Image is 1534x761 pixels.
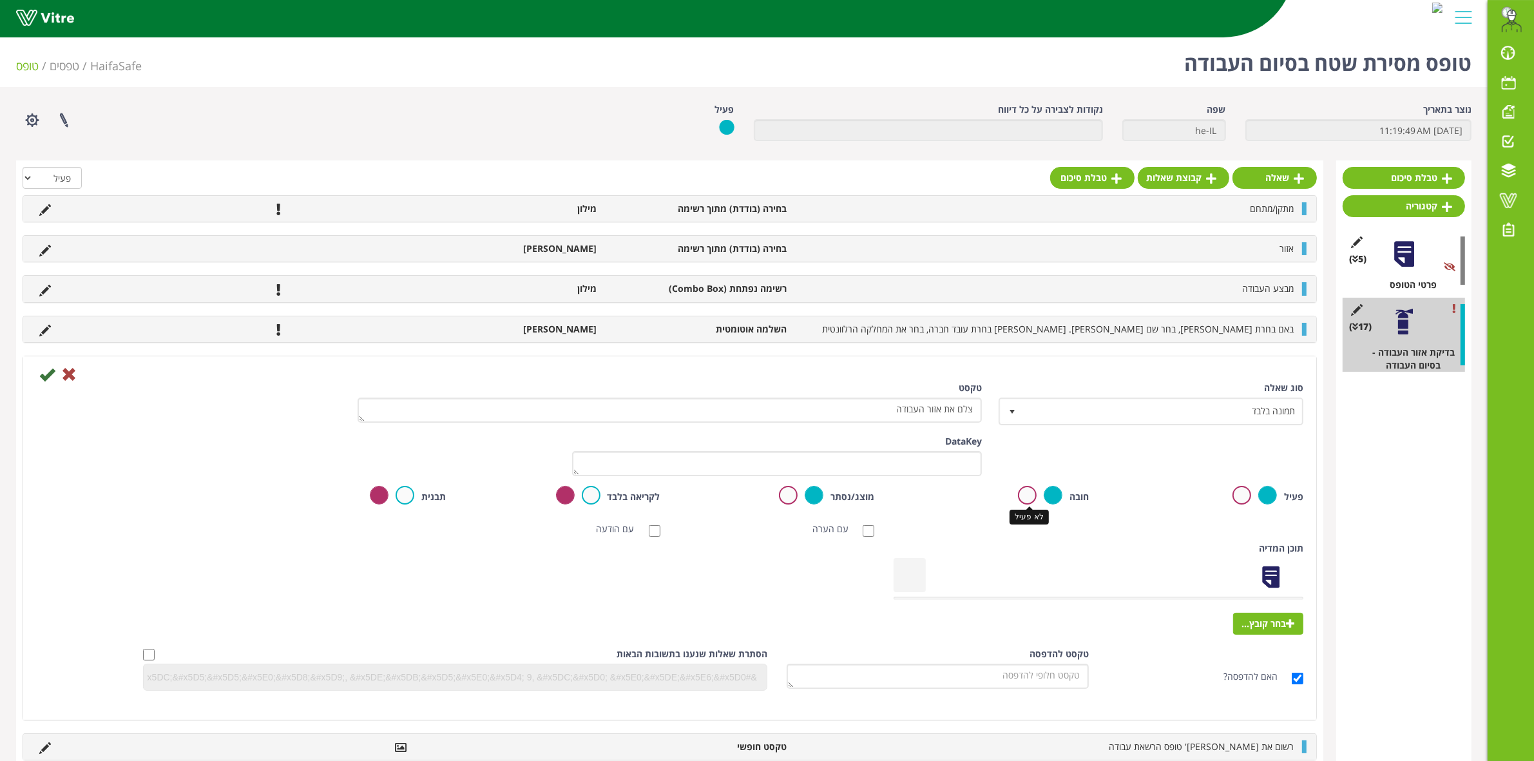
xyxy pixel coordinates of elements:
[603,202,793,215] li: בחירה (בודדת) מתוך רשימה
[1292,673,1303,684] input: האם להדפסה?
[1280,242,1294,255] span: אזור
[1432,3,1443,13] img: c0dca6a0-d8b6-4077-9502-601a54a2ea4a.jpg
[1010,510,1048,525] div: לא פעיל
[1499,6,1524,32] img: da32df7d-b9e3-429d-8c5c-2e32c797c474.png
[421,490,446,503] label: תבנית
[1233,613,1303,635] span: בחר קובץ...
[1250,202,1294,215] span: מתקן/מתחם
[50,58,79,73] a: טפסים
[1352,346,1465,372] div: בדיקת אזור העבודה - בסיום העבודה
[144,668,760,687] input: &#x5DC;&#x5D3;&#x5D5;&#x5D2;&#x5DE;&#x5D4;: &#x5DC;&#x5D0; &#x5E8;&#x5DC;&#x5D5;&#x5D5;&#x5E0;&#x...
[1207,103,1226,116] label: שפה
[617,648,767,660] label: הסתרת שאלות שנענו בתשובות הבאות
[945,435,982,448] label: DataKey
[1069,490,1089,503] label: חובה
[1184,32,1472,87] h1: טופס מסירת שטח בסיום העבודה
[1232,167,1317,189] a: שאלה
[358,398,982,423] textarea: צלם את אזור העבודה
[649,525,660,537] input: עם הודעה
[1284,490,1303,503] label: פעיל
[1050,167,1135,189] a: טבלת סיכום
[1264,381,1303,394] label: סוג שאלה
[719,119,734,135] img: yes
[812,523,861,535] label: עם הערה
[998,103,1103,116] label: נקודות לצבירה על כל דיווח
[1349,253,1366,265] span: (5 )
[1343,195,1465,217] a: קטגוריה
[143,649,155,660] input: Hide question based on answer
[715,103,734,116] label: פעיל
[1242,282,1294,294] span: מבצע העבודה
[603,740,793,753] li: טקסט חופשי
[1138,167,1229,189] a: קבוצת שאלות
[1001,400,1024,423] span: select
[413,242,603,255] li: [PERSON_NAME]
[603,282,793,295] li: רשימה נפתחת (Combo Box)
[959,381,982,394] label: טקסט
[90,58,142,73] span: 151
[597,523,647,535] label: עם הודעה
[413,282,603,295] li: מילון
[1349,320,1372,333] span: (17 )
[1109,740,1294,753] span: רשום את [PERSON_NAME]' טופס הרשאת עבודה
[1352,278,1465,291] div: פרטי הטופס
[1259,542,1303,555] label: תוכן המדיה
[1223,670,1290,683] label: האם להדפסה?
[16,58,50,75] li: טופס
[413,202,603,215] li: מילון
[608,490,660,503] label: לקריאה בלבד
[603,242,793,255] li: בחירה (בודדת) מתוך רשימה
[830,490,874,503] label: מוצג/נסתר
[863,525,874,537] input: עם הערה
[1343,167,1465,189] a: טבלת סיכום
[603,323,793,336] li: השלמה אוטומטית
[822,323,1294,335] span: באם בחרת [PERSON_NAME], בחר שם [PERSON_NAME]. [PERSON_NAME] בחרת עובד חברה, בחר את המחלקה הרלוונטית
[1423,103,1472,116] label: נוצר בתאריך
[1023,400,1302,423] span: תמונה בלבד
[413,323,603,336] li: [PERSON_NAME]
[1030,648,1089,660] label: טקסט להדפסה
